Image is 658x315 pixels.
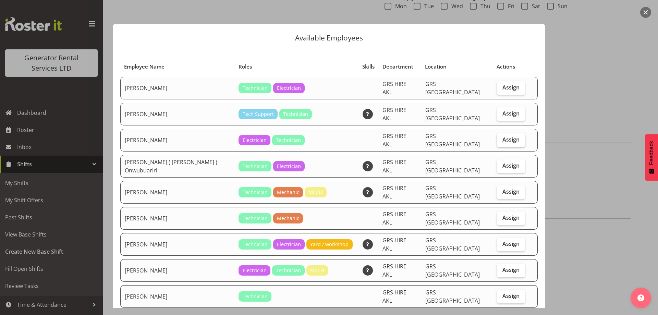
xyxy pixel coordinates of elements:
[308,189,322,196] span: MECH
[120,285,234,308] td: [PERSON_NAME]
[382,63,413,71] span: Department
[277,215,299,222] span: Mechanic
[277,84,301,92] span: Electrician
[502,292,520,299] span: Assign
[243,189,268,196] span: Technician
[276,136,301,144] span: Technician
[502,214,520,221] span: Assign
[239,63,252,71] span: Roles
[120,34,538,41] p: Available Employees
[425,210,480,226] span: GRS [GEOGRAPHIC_DATA]
[362,63,375,71] span: Skills
[277,241,301,248] span: Electrician
[502,240,520,247] span: Assign
[648,141,655,165] span: Feedback
[120,129,234,152] td: [PERSON_NAME]
[124,63,164,71] span: Employee Name
[120,155,234,178] td: [PERSON_NAME] ( [PERSON_NAME] ) Onwubuariri
[283,110,308,118] span: Technician
[120,181,234,204] td: [PERSON_NAME]
[425,237,480,252] span: GRS [GEOGRAPHIC_DATA]
[497,63,515,71] span: Actions
[382,184,406,200] span: GRS HIRE AKL
[502,110,520,117] span: Assign
[502,84,520,91] span: Assign
[276,267,301,274] span: Technician
[425,263,480,278] span: GRS [GEOGRAPHIC_DATA]
[243,267,267,274] span: Electrician
[645,134,658,181] button: Feedback - Show survey
[425,158,480,174] span: GRS [GEOGRAPHIC_DATA]
[277,189,299,196] span: Mechanic
[425,184,480,200] span: GRS [GEOGRAPHIC_DATA]
[502,266,520,273] span: Assign
[502,188,520,195] span: Assign
[382,106,406,122] span: GRS HIRE AKL
[502,136,520,143] span: Assign
[425,106,480,122] span: GRS [GEOGRAPHIC_DATA]
[120,259,234,282] td: [PERSON_NAME]
[382,158,406,174] span: GRS HIRE AKL
[382,80,406,96] span: GRS HIRE AKL
[243,110,274,118] span: Tech Support
[243,136,267,144] span: Electrician
[382,263,406,278] span: GRS HIRE AKL
[243,241,268,248] span: Technician
[637,294,644,301] img: help-xxl-2.png
[382,289,406,304] span: GRS HIRE AKL
[382,237,406,252] span: GRS HIRE AKL
[502,162,520,169] span: Assign
[425,132,480,148] span: GRS [GEOGRAPHIC_DATA]
[277,162,301,170] span: Electrician
[425,289,480,304] span: GRS [GEOGRAPHIC_DATA]
[120,207,234,230] td: [PERSON_NAME]
[120,77,234,99] td: [PERSON_NAME]
[425,80,480,96] span: GRS [GEOGRAPHIC_DATA]
[243,293,268,300] span: Technician
[243,84,268,92] span: Technician
[310,241,349,248] span: Yard / workshop
[425,63,447,71] span: Location
[382,210,406,226] span: GRS HIRE AKL
[310,267,324,274] span: MECH
[120,233,234,256] td: [PERSON_NAME]
[120,103,234,125] td: [PERSON_NAME]
[243,215,268,222] span: Technician
[382,132,406,148] span: GRS HIRE AKL
[243,162,268,170] span: Technician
